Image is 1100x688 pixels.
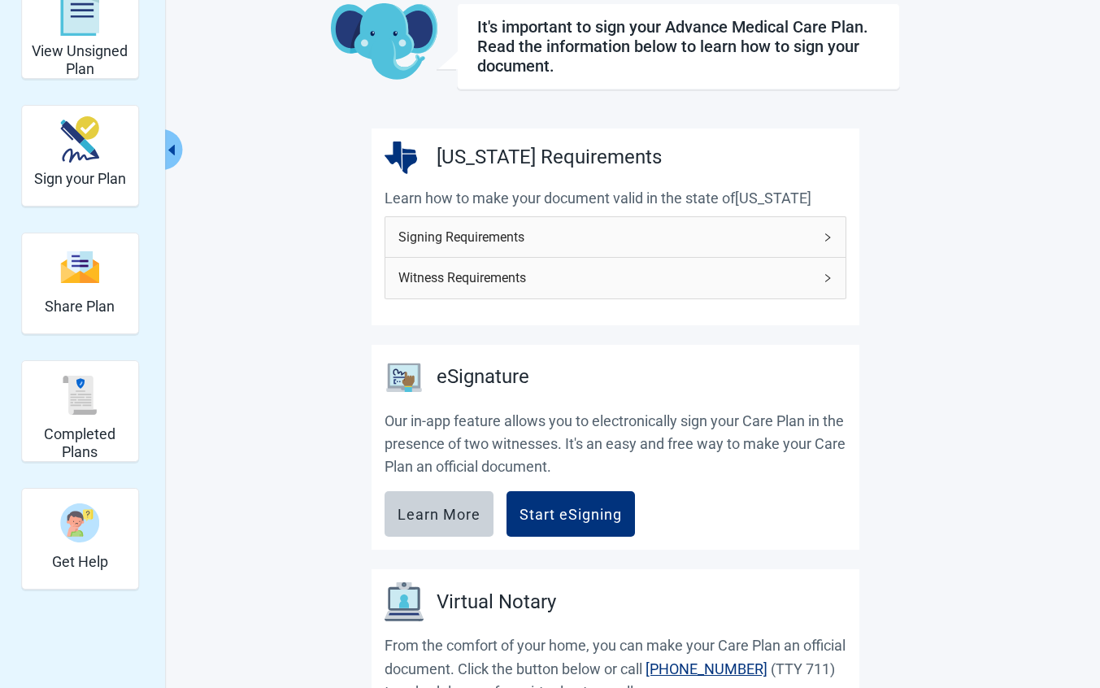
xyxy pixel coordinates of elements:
[162,129,182,170] button: Collapse menu
[28,42,132,77] h2: View Unsigned Plan
[507,491,635,537] button: Start eSigning
[34,170,126,188] h2: Sign your Plan
[331,3,437,81] img: Koda Elephant
[823,273,833,283] span: right
[437,587,556,618] h3: Virtual Notary
[520,506,622,522] div: Start eSigning
[398,506,480,522] div: Learn More
[437,142,662,173] h3: [US_STATE] Requirements
[21,105,139,207] div: Sign your Plan
[385,258,846,298] div: Witness Requirements
[21,488,139,590] div: Get Help
[385,358,424,397] img: eSignature
[60,116,99,163] img: make_plan_official-CpYJDfBD.svg
[60,503,99,542] img: person-question-x68TBcxA.svg
[823,233,833,242] span: right
[45,298,115,316] h2: Share Plan
[21,360,139,462] div: Completed Plans
[385,582,424,621] img: Virtual Notary
[60,250,99,285] img: svg%3e
[385,142,417,174] img: Texas
[385,217,846,257] div: Signing Requirements
[385,491,493,537] button: Learn More
[60,376,99,415] img: svg%3e
[163,142,179,158] span: caret-left
[437,362,529,393] h3: eSignature
[385,187,846,210] p: Learn how to make your document valid in the state of [US_STATE]
[52,553,108,571] h2: Get Help
[477,17,880,76] div: It's important to sign your Advance Medical Care Plan. Read the information below to learn how to...
[398,268,813,288] span: Witness Requirements
[28,425,132,460] h2: Completed Plans
[398,227,813,247] span: Signing Requirements
[21,233,139,334] div: Share Plan
[646,660,767,677] a: [PHONE_NUMBER]
[385,410,846,479] p: Our in-app feature allows you to electronically sign your Care Plan in the presence of two witnes...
